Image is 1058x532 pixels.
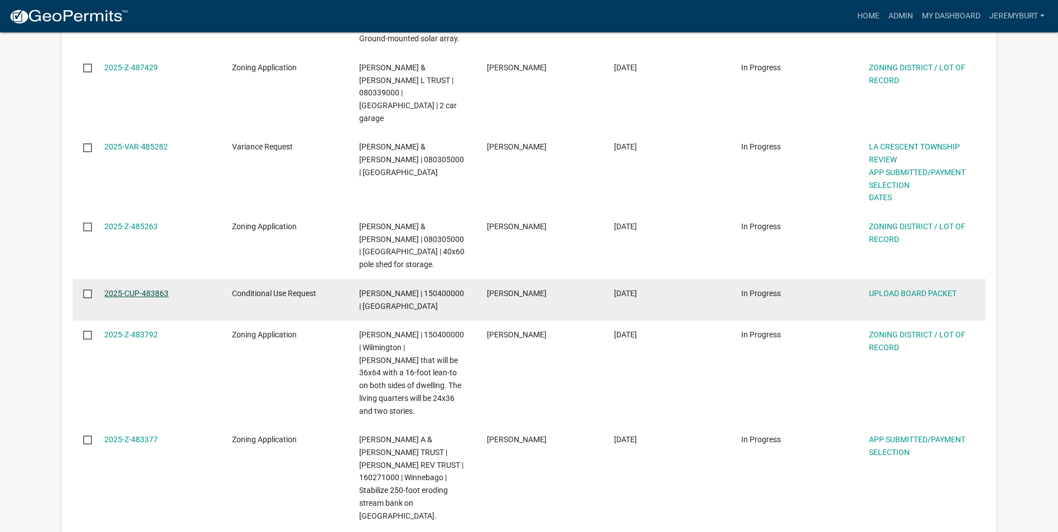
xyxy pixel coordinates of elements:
[869,222,965,244] a: ZONING DISTRICT / LOT OF RECORD
[869,63,965,85] a: ZONING DISTRICT / LOT OF RECORD
[104,142,168,151] a: 2025-VAR-485282
[741,222,781,231] span: In Progress
[487,289,547,298] span: Gerald Ladsten
[104,222,158,231] a: 2025-Z-485263
[614,289,637,298] span: 09/25/2025
[359,330,464,415] span: LADSTEN,GERALD | 150400000 | Wilmington | Shouse that will be 36x64 with a 16-foot lean-to on bot...
[869,330,965,352] a: ZONING DISTRICT / LOT OF RECORD
[869,193,892,202] a: DATES
[232,142,293,151] span: Variance Request
[487,330,547,339] span: Gerald Ladsten
[359,63,457,123] span: WINSKY,DAVID W & JUDY L TRUST | 080339000 | La Crescent | 2 car garage
[614,330,637,339] span: 09/25/2025
[614,63,637,72] span: 10/03/2025
[917,6,985,27] a: My Dashboard
[614,142,637,151] span: 09/29/2025
[869,435,965,457] a: APP SUBMITTED/PAYMENT SELECTION
[359,222,465,269] span: VEGLAHN,JAMES W & CHERYL | 080305000 | La Crescent | 40x60 pole shed for storage.
[869,289,956,298] a: UPLOAD BOARD PACKET
[359,435,463,520] span: BURG,JAMES A & CINDY M TRUST | CINDY M BURG REV TRUST | 160271000 | Winnebago | Stabilize 250-foo...
[232,222,297,231] span: Zoning Application
[487,63,547,72] span: Anthony Miller
[741,63,781,72] span: In Progress
[869,142,960,164] a: LA CRESCENT TOWNSHIP REVIEW
[869,168,965,190] a: APP SUBMITTED/PAYMENT SELECTION
[741,435,781,444] span: In Progress
[614,222,637,231] span: 09/29/2025
[853,6,884,27] a: Home
[232,63,297,72] span: Zoning Application
[359,289,464,311] span: LADSTEN,GERALD | 150400000 | Wilmington
[884,6,917,27] a: Admin
[487,435,547,444] span: Mark Nemeth
[232,435,297,444] span: Zoning Application
[614,435,637,444] span: 09/24/2025
[359,142,464,177] span: VEGLAHN,JAMES W & CHERYL | 080305000 | La Crescent
[104,330,158,339] a: 2025-Z-483792
[741,330,781,339] span: In Progress
[741,289,781,298] span: In Progress
[104,289,168,298] a: 2025-CUP-483863
[104,63,158,72] a: 2025-Z-487429
[232,289,316,298] span: Conditional Use Request
[487,222,547,231] span: James Veglahn
[487,142,547,151] span: James Veglahn
[741,142,781,151] span: In Progress
[232,330,297,339] span: Zoning Application
[985,6,1049,27] a: JeremyBurt
[104,435,158,444] a: 2025-Z-483377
